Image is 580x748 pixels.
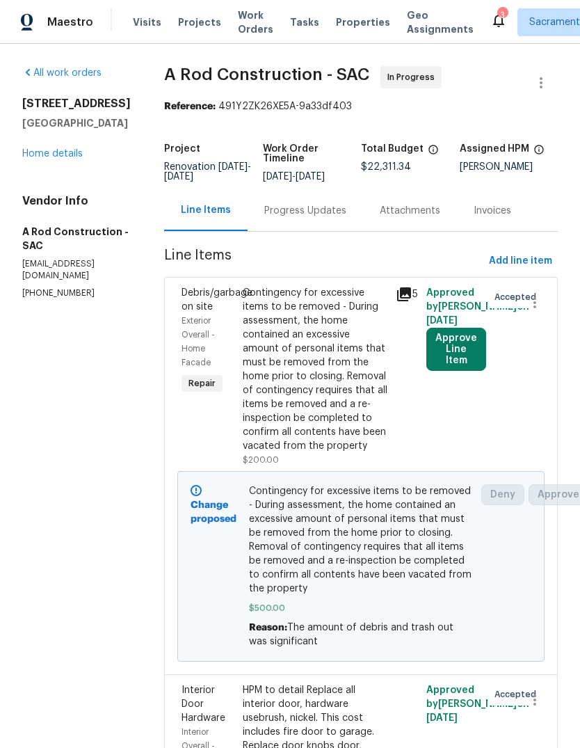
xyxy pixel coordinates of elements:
[494,687,542,701] span: Accepted
[218,162,248,172] span: [DATE]
[22,97,131,111] h2: [STREET_ADDRESS]
[243,456,279,464] span: $200.00
[474,204,511,218] div: Invoices
[426,713,458,723] span: [DATE]
[494,290,542,304] span: Accepted
[483,248,558,274] button: Add line item
[164,102,216,111] b: Reference:
[249,484,474,596] span: Contingency for excessive items to be removed - During assessment, the home contained an excessiv...
[426,316,458,326] span: [DATE]
[290,17,319,27] span: Tasks
[264,204,346,218] div: Progress Updates
[22,258,131,282] p: [EMAIL_ADDRESS][DOMAIN_NAME]
[178,15,221,29] span: Projects
[387,70,440,84] span: In Progress
[336,15,390,29] span: Properties
[426,288,529,326] span: Approved by [PERSON_NAME] on
[249,601,474,615] span: $500.00
[407,8,474,36] span: Geo Assignments
[191,500,236,524] b: Change proposed
[249,623,453,646] span: The amount of debris and trash out was significant
[22,287,131,299] p: [PHONE_NUMBER]
[361,144,424,154] h5: Total Budget
[183,376,221,390] span: Repair
[460,144,529,154] h5: Assigned HPM
[22,149,83,159] a: Home details
[164,248,483,274] span: Line Items
[22,194,131,208] h4: Vendor Info
[182,317,215,367] span: Exterior Overall - Home Facade
[361,162,411,172] span: $22,311.34
[182,685,225,723] span: Interior Door Hardware
[133,15,161,29] span: Visits
[249,623,287,632] span: Reason:
[238,8,273,36] span: Work Orders
[164,100,558,113] div: 491Y2ZK26XE5A-9a33df403
[164,162,251,182] span: -
[263,172,325,182] span: -
[426,328,486,371] button: Approve Line Item
[181,203,231,217] div: Line Items
[428,144,439,162] span: The total cost of line items that have been proposed by Opendoor. This sum includes line items th...
[296,172,325,182] span: [DATE]
[182,288,252,312] span: Debris/garbage on site
[426,685,529,723] span: Approved by [PERSON_NAME] on
[460,162,558,172] div: [PERSON_NAME]
[243,286,387,453] div: Contingency for excessive items to be removed - During assessment, the home contained an excessiv...
[489,253,552,270] span: Add line item
[22,116,131,130] h5: [GEOGRAPHIC_DATA]
[533,144,545,162] span: The hpm assigned to this work order.
[47,15,93,29] span: Maestro
[497,8,507,22] div: 3
[164,172,193,182] span: [DATE]
[164,144,200,154] h5: Project
[164,66,369,83] span: A Rod Construction - SAC
[22,68,102,78] a: All work orders
[263,144,362,164] h5: Work Order Timeline
[263,172,292,182] span: [DATE]
[396,286,418,303] div: 5
[380,204,440,218] div: Attachments
[22,225,131,253] h5: A Rod Construction - SAC
[481,484,524,505] button: Deny
[164,162,251,182] span: Renovation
